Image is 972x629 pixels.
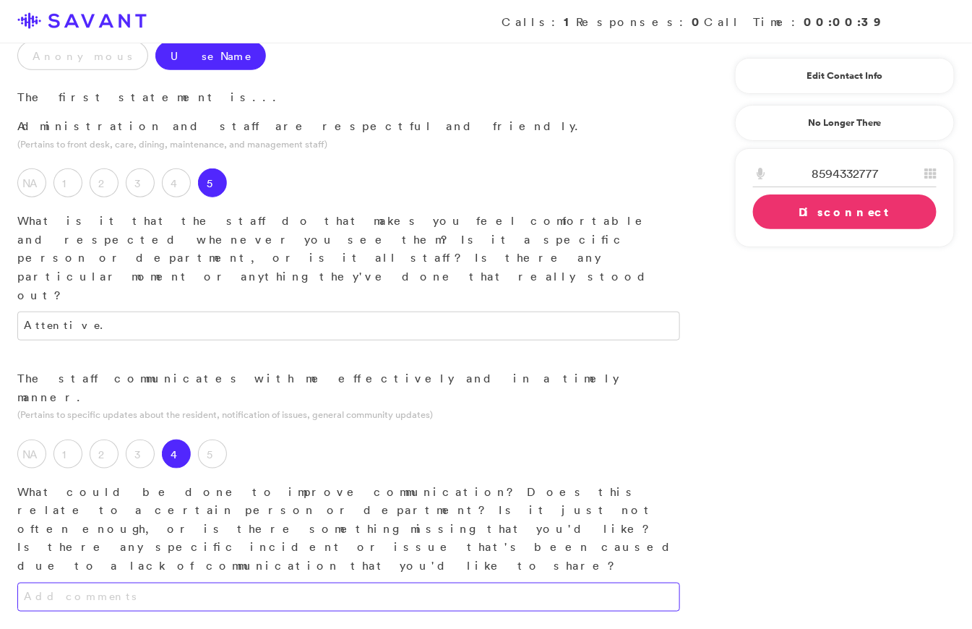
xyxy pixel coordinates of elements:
p: What could be done to improve communication? Does this relate to a certain person or department? ... [17,483,680,575]
p: The staff communicates with me effectively and in a timely manner. [17,369,680,406]
label: 4 [162,168,191,197]
label: 2 [90,168,119,197]
a: No Longer There [735,105,955,141]
label: NA [17,440,46,468]
p: Administration and staff are respectful and friendly. [17,117,680,136]
p: The first statement is... [17,88,680,107]
label: 5 [198,440,227,468]
label: NA [17,168,46,197]
label: 3 [126,168,155,197]
strong: 0 [692,14,704,30]
p: (Pertains to specific updates about the resident, notification of issues, general community updates) [17,408,680,422]
a: Edit Contact Info [753,64,937,87]
label: 3 [126,440,155,468]
p: What is it that the staff do that makes you feel comfortable and respected whenever you see them?... [17,212,680,304]
a: Disconnect [753,194,937,229]
label: 5 [198,168,227,197]
label: 1 [53,168,82,197]
strong: 00:00:39 [804,14,882,30]
p: (Pertains to front desk, care, dining, maintenance, and management staff) [17,137,680,151]
label: 4 [162,440,191,468]
strong: 1 [564,14,576,30]
label: 2 [90,440,119,468]
label: 1 [53,440,82,468]
label: Use Name [155,41,266,70]
label: Anonymous [17,41,148,70]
